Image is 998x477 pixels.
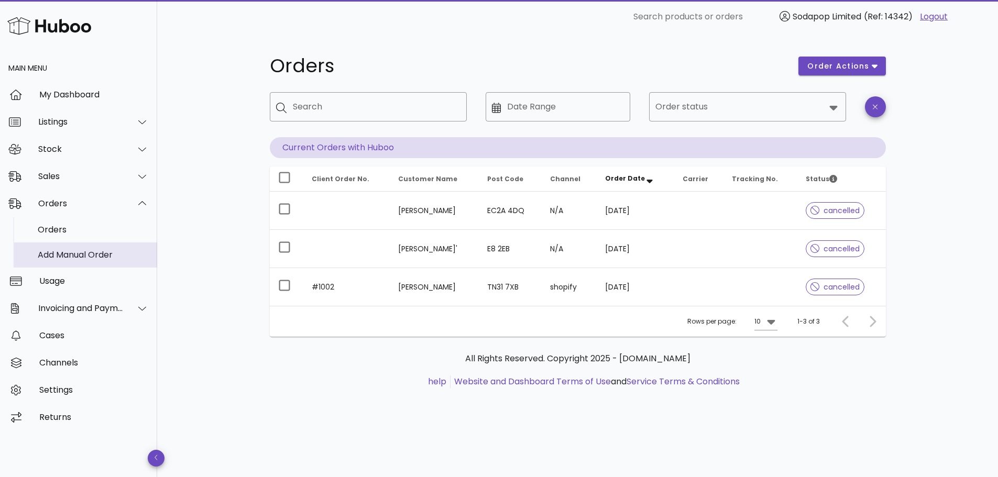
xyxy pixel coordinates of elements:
td: TN31 7XB [479,268,542,306]
div: Orders [38,198,124,208]
button: order actions [798,57,885,75]
div: Orders [38,225,149,235]
span: cancelled [810,207,860,214]
div: Settings [39,385,149,395]
div: 1-3 of 3 [797,317,820,326]
a: Website and Dashboard Terms of Use [454,375,611,387]
span: Order Date [605,174,645,183]
div: Listings [38,117,124,127]
span: Status [806,174,837,183]
th: Customer Name [390,167,478,192]
td: EC2A 4DQ [479,192,542,230]
div: 10 [754,317,761,326]
img: Huboo Logo [7,15,91,37]
div: My Dashboard [39,90,149,99]
td: [DATE] [597,192,674,230]
a: help [428,375,446,387]
span: Tracking No. [732,174,778,183]
a: Service Terms & Conditions [627,375,740,387]
div: Add Manual Order [38,250,149,260]
span: Client Order No. [312,174,369,183]
span: Carrier [683,174,708,183]
th: Tracking No. [723,167,797,192]
p: All Rights Reserved. Copyright 2025 - [DOMAIN_NAME] [278,352,878,365]
td: E8 2EB [479,230,542,268]
div: Stock [38,144,124,154]
span: cancelled [810,283,860,291]
span: (Ref: 14342) [864,10,913,23]
td: [PERSON_NAME] [390,192,478,230]
h1: Orders [270,57,786,75]
div: Cases [39,330,149,340]
div: Order status [649,92,846,121]
th: Channel [542,167,597,192]
a: Logout [920,10,948,23]
span: Post Code [487,174,523,183]
div: 10Rows per page: [754,313,777,330]
td: N/A [542,230,597,268]
td: [DATE] [597,268,674,306]
td: [PERSON_NAME] [390,268,478,306]
th: Carrier [674,167,724,192]
th: Status [797,167,886,192]
div: Channels [39,358,149,368]
span: Sodapop Limited [793,10,861,23]
span: Channel [550,174,580,183]
div: Usage [39,276,149,286]
th: Order Date: Sorted descending. Activate to remove sorting. [597,167,674,192]
th: Post Code [479,167,542,192]
th: Client Order No. [303,167,390,192]
td: shopify [542,268,597,306]
td: [PERSON_NAME]' [390,230,478,268]
span: Customer Name [398,174,457,183]
li: and [451,375,740,388]
span: cancelled [810,245,860,252]
p: Current Orders with Huboo [270,137,886,158]
td: N/A [542,192,597,230]
div: Returns [39,412,149,422]
div: Rows per page: [687,306,777,337]
td: #1002 [303,268,390,306]
div: Invoicing and Payments [38,303,124,313]
span: order actions [807,61,870,72]
td: [DATE] [597,230,674,268]
div: Sales [38,171,124,181]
